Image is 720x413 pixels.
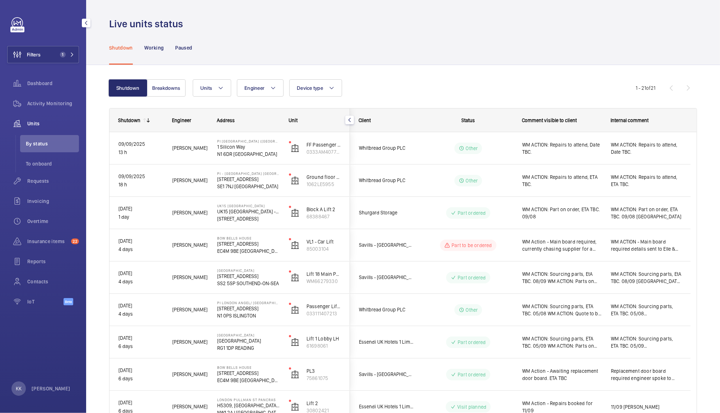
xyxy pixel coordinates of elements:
p: 0333AM407775/CP71016 [307,148,341,156]
p: Shutdown [109,44,133,51]
span: Client [359,117,371,123]
p: Other [466,177,478,184]
p: Lift 1 Lobby LH [307,335,341,342]
p: 4 days [118,245,163,254]
span: WM ACTION: Part on order, ETA TBC. 09/08 [GEOGRAPHIC_DATA] [611,206,682,220]
span: [PERSON_NAME] [172,403,208,411]
span: WM Action - Main board required, currently chasing supplier for a cost [522,238,602,252]
p: Part to be ordered [452,242,492,249]
button: Device type [289,79,342,97]
span: WM ACTION: Repairs to attend, ETA TBC. [522,173,602,188]
p: UK15 [GEOGRAPHIC_DATA] - [STREET_ADDRESS] [217,208,280,215]
span: Essendi UK Hotels 1 Limited [359,338,414,346]
span: Invoicing [27,198,79,205]
span: Internal comment [611,117,649,123]
span: WM ACTION: Sourcing parts, EtA TBC. 08/09 WM ACTION: Parts on order, ETA 11th. 09/08 [522,270,602,285]
img: elevator.svg [291,403,299,411]
p: SE1 7NJ [GEOGRAPHIC_DATA] [217,183,280,190]
p: [DATE] [118,399,163,407]
p: N1 6DR [GEOGRAPHIC_DATA] [217,150,280,158]
p: 033111407213 [307,310,341,317]
span: Savills - [GEOGRAPHIC_DATA] [359,273,414,282]
img: elevator.svg [291,338,299,347]
p: 09/09/2025 [118,172,163,181]
span: Reports [27,258,79,265]
p: Passenger Lift (RH at bottom. LH at panel) [307,303,341,310]
span: [PERSON_NAME] [172,306,208,314]
p: UK15 [GEOGRAPHIC_DATA] [217,204,280,208]
span: By status [26,140,79,147]
button: Shutdown [108,79,147,97]
p: Bow Bells House [217,236,280,240]
p: 4 days [118,310,163,318]
span: [PERSON_NAME] [172,209,208,217]
span: 1 - 21 21 [636,85,655,91]
p: RG1 1DP READING [217,344,280,352]
span: Dashboard [27,80,79,87]
p: 68388467 [307,213,341,220]
span: Replacement door board required engineer spoke to [PERSON_NAME] and will send replacement. [DATE] [611,367,682,382]
p: [DATE] [118,302,163,310]
p: Block A Lift 2 [307,206,341,213]
span: Shurgard Storage [359,209,414,217]
span: [PERSON_NAME] [172,144,208,152]
span: WM ACTION: Repairs to attend, Date TBC. [611,141,682,156]
span: Address [217,117,235,123]
span: Overtime [27,218,79,225]
p: FF Passenger Lift Right Hand [307,141,341,148]
span: WM ACTION: Repairs to attend, Date TBC. [522,141,602,156]
button: Units [193,79,231,97]
p: Lift 18 Main Passenger Lift [307,270,341,278]
button: Filters1 [7,46,79,63]
span: [PERSON_NAME] [172,370,208,379]
img: elevator.svg [291,209,299,217]
span: 1 [60,52,66,57]
span: Filters [27,51,41,58]
img: elevator.svg [291,370,299,379]
p: N1 0PS ISLINGTON [217,312,280,319]
span: of [646,85,651,91]
span: WM ACTION: Sourcing parts, ETA TBC. 05/08 [GEOGRAPHIC_DATA] WM ACTION: parts costed, quote to be ... [611,303,682,317]
p: [STREET_ADDRESS] [217,215,280,222]
p: Working [144,44,164,51]
p: Visit planned [457,403,486,410]
p: 18 h [118,181,163,189]
p: 1062LE5955 [307,181,341,188]
span: Whitbread Group PLC [359,306,414,314]
p: WM66279330 [307,278,341,285]
span: IoT [27,298,64,305]
div: Unit [289,117,341,123]
p: [DATE] [118,334,163,342]
p: Other [466,306,478,314]
p: KK [16,385,22,392]
img: elevator.svg [291,273,299,282]
p: [DATE] [118,205,163,213]
p: [STREET_ADDRESS] [217,273,280,280]
p: LONDON PULLMAN ST PANCRAS [217,398,280,402]
span: Engineer [244,85,265,91]
span: Contacts [27,278,79,285]
p: [PERSON_NAME] [32,385,70,392]
p: [DATE] [118,366,163,375]
span: WM ACTION: Sourcing parts, EtA TBC. 08/09 [GEOGRAPHIC_DATA] WM ACTION: Parts on order, ETA 11th. ... [611,270,682,285]
span: Status [462,117,475,123]
img: elevator.svg [291,144,299,153]
span: Activity Monitoring [27,100,79,107]
img: elevator.svg [291,176,299,185]
button: Engineer [237,79,284,97]
p: Part ordered [458,209,486,217]
p: Part ordered [458,371,486,378]
p: 61698061 [307,342,341,349]
span: Insurance items [27,238,68,245]
span: Device type [297,85,323,91]
span: WM ACTION: Sourcing parts, ETA TBC. 05/08 WM ACTION: Quote to be sent. [522,303,602,317]
p: 09/09/2025 [118,140,163,148]
p: [DATE] [118,269,163,278]
span: WM ACTION: Part on order, ETA TBC. 09/08 [522,206,602,220]
p: [STREET_ADDRESS] [217,240,280,247]
p: [STREET_ADDRESS] [217,370,280,377]
span: Beta [64,298,73,305]
span: [PERSON_NAME] [172,273,208,282]
span: Savills - [GEOGRAPHIC_DATA] [359,241,414,249]
p: 4 days [118,278,163,286]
